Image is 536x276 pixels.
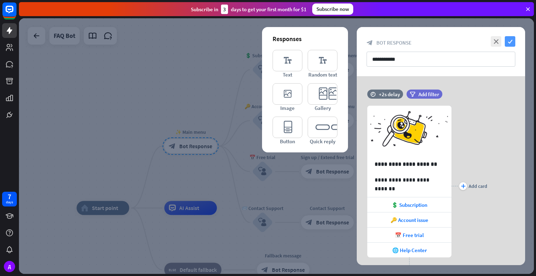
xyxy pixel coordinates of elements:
[191,5,307,14] div: Subscribe in days to get your first month for $1
[221,5,228,14] div: 3
[392,247,427,254] span: 🌐 Help Center
[469,183,487,189] div: Add card
[410,92,415,97] i: filter
[367,40,373,46] i: block_bot_response
[391,202,427,208] span: 💲 Subscription
[395,232,424,238] span: 📅 Free trial
[6,200,13,205] div: days
[491,36,501,47] i: close
[376,39,411,46] span: Bot Response
[8,193,11,200] div: 7
[418,91,439,98] span: Add filter
[370,92,376,97] i: time
[461,184,465,188] i: plus
[2,192,17,206] a: 7 days
[505,36,515,47] i: check
[379,91,400,98] div: +2s delay
[367,106,451,157] img: preview
[390,217,428,223] span: 🔑 Account issue
[312,4,353,15] div: Subscribe now
[4,261,15,272] div: Д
